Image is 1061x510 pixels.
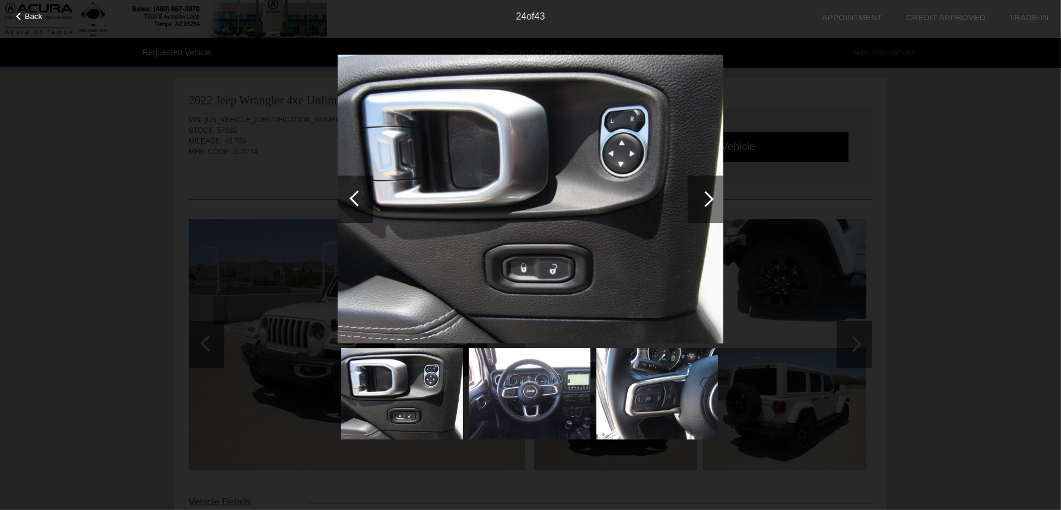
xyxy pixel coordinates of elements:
[338,55,723,344] img: 24.jpg
[25,12,43,21] span: Back
[535,11,545,21] span: 43
[1009,13,1049,22] a: Trade-In
[341,348,463,439] img: 24.jpg
[596,348,718,439] img: 26.jpg
[906,13,986,22] a: Credit Approved
[469,348,590,439] img: 25.jpg
[822,13,882,22] a: Appointment
[516,11,527,21] span: 24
